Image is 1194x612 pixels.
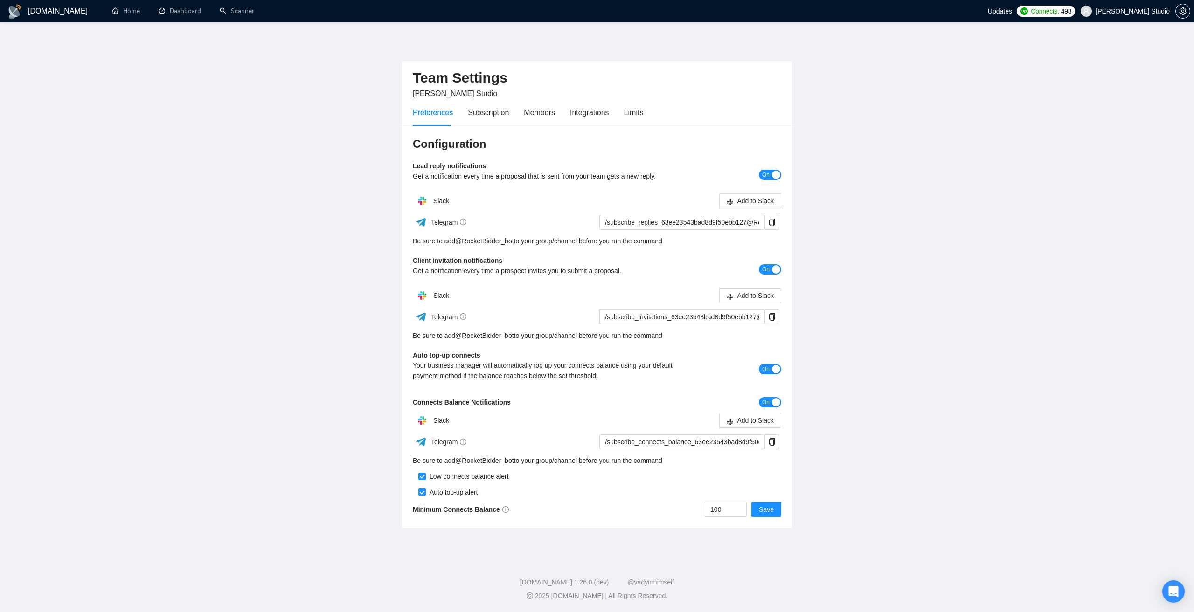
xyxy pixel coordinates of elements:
[727,199,733,206] span: slack
[415,216,427,228] img: ww3wtPAAAAAElFTkSuQmCC
[727,418,733,425] span: slack
[413,411,431,430] img: hpQkSZIkSZIkSZIkSZIkSZIkSZIkSZIkSZIkSZIkSZIkSZIkSZIkSZIkSZIkSZIkSZIkSZIkSZIkSZIkSZIkSZIkSZIkSZIkS...
[415,311,427,323] img: ww3wtPAAAAAElFTkSuQmCC
[413,89,497,97] span: [PERSON_NAME] Studio
[737,290,774,301] span: Add to Slack
[737,415,774,426] span: Add to Slack
[433,197,449,205] span: Slack
[762,397,770,407] span: On
[413,107,453,118] div: Preferences
[524,107,555,118] div: Members
[737,196,774,206] span: Add to Slack
[413,455,781,466] div: Be sure to add to your group/channel before you run the command
[1162,580,1185,603] div: Open Intercom Messenger
[431,219,467,226] span: Telegram
[527,592,533,599] span: copyright
[1031,6,1059,16] span: Connects:
[1176,7,1190,15] span: setting
[762,170,770,180] span: On
[764,434,779,449] button: copy
[762,364,770,374] span: On
[455,455,514,466] a: @RocketBidder_bot
[413,286,431,305] img: hpQkSZIkSZIkSZIkSZIkSZIkSZIkSZIkSZIkSZIkSZIkSZIkSZIkSZIkSZIkSZIkSZIkSZIkSZIkSZIkSZIkSZIkSZIkSZIkS...
[413,69,781,88] h2: Team Settings
[455,236,514,246] a: @RocketBidder_bot
[413,360,689,381] div: Your business manager will automatically top up your connects balance using your default payment ...
[627,578,674,586] a: @vadymhimself
[764,309,779,324] button: copy
[762,264,770,275] span: On
[460,219,466,225] span: info-circle
[719,413,781,428] button: slackAdd to Slack
[765,219,779,226] span: copy
[751,502,781,517] button: Save
[455,330,514,341] a: @RocketBidder_bot
[1175,7,1190,15] a: setting
[765,313,779,321] span: copy
[220,7,254,15] a: searchScanner
[413,192,431,210] img: hpQkSZIkSZIkSZIkSZIkSZIkSZIkSZIkSZIkSZIkSZIkSZIkSZIkSZIkSZIkSZIkSZIkSZIkSZIkSZIkSZIkSZIkSZIkSZIkS...
[460,439,466,445] span: info-circle
[719,193,781,208] button: slackAdd to Slack
[468,107,509,118] div: Subscription
[7,4,22,19] img: logo
[413,257,502,264] b: Client invitation notifications
[1061,6,1071,16] span: 498
[413,506,509,513] b: Minimum Connects Balance
[413,171,689,181] div: Get a notification every time a proposal that is sent from your team gets a new reply.
[502,506,509,513] span: info-circle
[413,330,781,341] div: Be sure to add to your group/channel before you run the command
[413,162,486,170] b: Lead reply notifications
[764,215,779,230] button: copy
[719,288,781,303] button: slackAdd to Slack
[415,436,427,447] img: ww3wtPAAAAAElFTkSuQmCC
[7,591,1187,601] div: 2025 [DOMAIN_NAME] | All Rights Reserved.
[765,438,779,446] span: copy
[1175,4,1190,19] button: setting
[426,487,478,497] div: Auto top-up alert
[112,7,140,15] a: homeHome
[1083,8,1090,14] span: user
[413,137,781,151] h3: Configuration
[624,107,644,118] div: Limits
[988,7,1012,15] span: Updates
[433,292,449,299] span: Slack
[520,578,609,586] a: [DOMAIN_NAME] 1.26.0 (dev)
[426,471,509,481] div: Low connects balance alert
[413,399,511,406] b: Connects Balance Notifications
[431,313,467,321] span: Telegram
[570,107,609,118] div: Integrations
[727,293,733,300] span: slack
[1020,7,1028,15] img: upwork-logo.png
[431,438,467,446] span: Telegram
[413,351,480,359] b: Auto top-up connects
[433,417,449,424] span: Slack
[759,504,774,515] span: Save
[460,313,466,320] span: info-circle
[159,7,201,15] a: dashboardDashboard
[413,266,689,276] div: Get a notification every time a prospect invites you to submit a proposal.
[413,236,781,246] div: Be sure to add to your group/channel before you run the command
